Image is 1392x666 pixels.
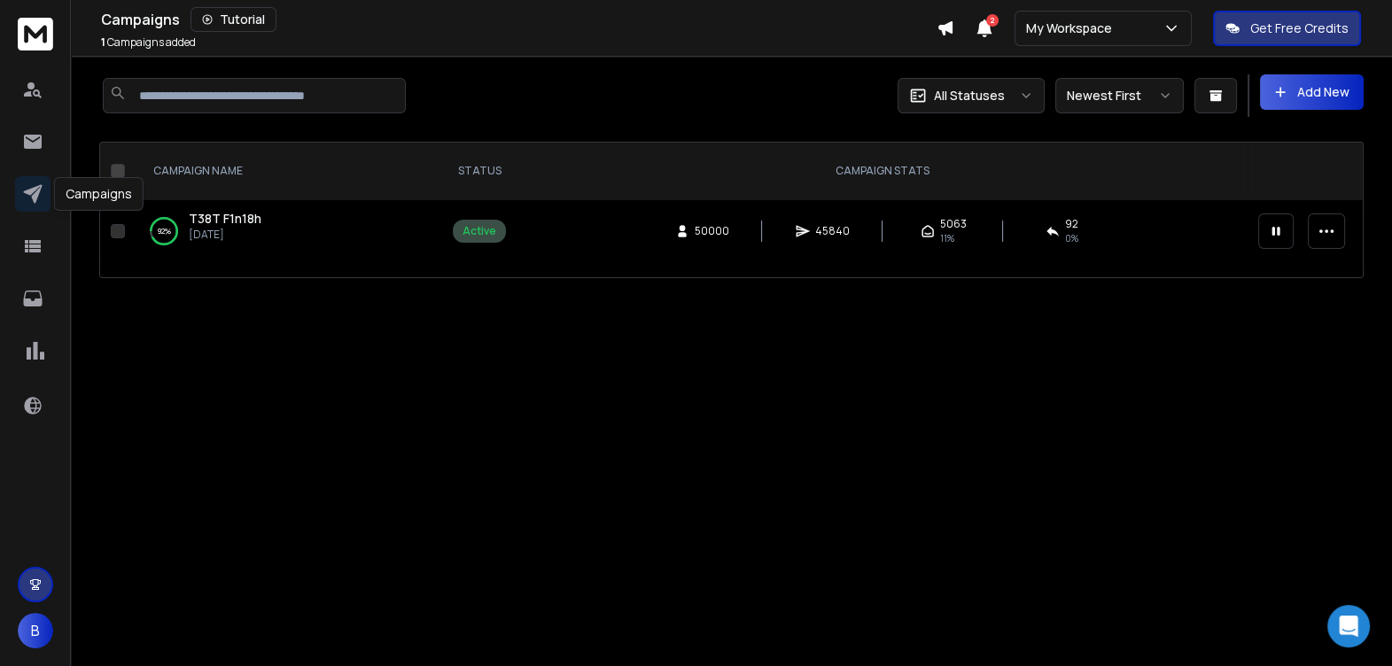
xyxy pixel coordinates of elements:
[158,222,171,240] p: 92 %
[132,199,442,263] td: 92%T38T F1n18h[DATE]
[1026,19,1119,37] p: My Workspace
[1327,605,1370,647] div: Open Intercom Messenger
[1260,74,1364,110] button: Add New
[1250,19,1349,37] p: Get Free Credits
[1065,231,1078,245] span: 0 %
[1213,11,1361,46] button: Get Free Credits
[940,231,954,245] span: 11 %
[1055,78,1184,113] button: Newest First
[101,7,937,32] div: Campaigns
[189,210,261,228] a: T38T F1n18h
[54,177,144,211] div: Campaigns
[189,210,261,227] span: T38T F1n18h
[191,7,276,32] button: Tutorial
[18,613,53,648] button: B
[695,224,729,238] span: 50000
[1065,217,1078,231] span: 92
[101,35,196,50] p: Campaigns added
[934,87,1005,105] p: All Statuses
[986,14,999,27] span: 2
[940,217,967,231] span: 5063
[463,224,496,238] div: Active
[189,228,261,242] p: [DATE]
[442,143,517,199] th: STATUS
[517,143,1248,199] th: CAMPAIGN STATS
[815,224,850,238] span: 45840
[132,143,442,199] th: CAMPAIGN NAME
[101,35,105,50] span: 1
